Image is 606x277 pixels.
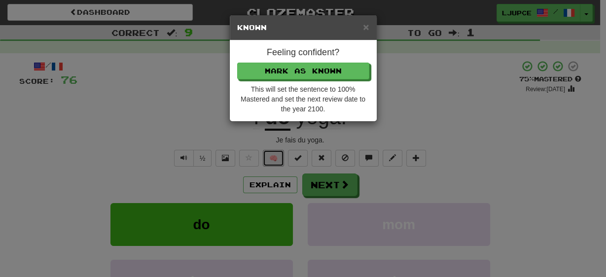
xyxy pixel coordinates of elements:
button: Close [363,22,369,32]
span: × [363,21,369,33]
h5: Known [237,23,369,33]
button: Mark as Known [237,63,369,79]
h4: Feeling confident? [237,48,369,58]
div: This will set the sentence to 100% Mastered and set the next review date to the year 2100. [237,84,369,114]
